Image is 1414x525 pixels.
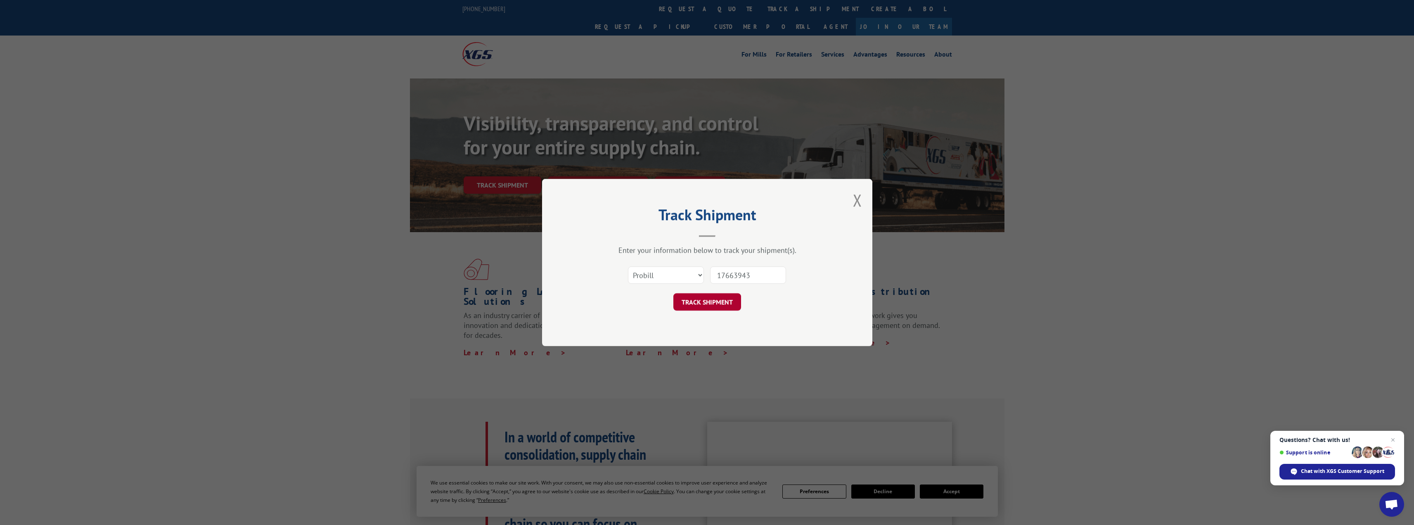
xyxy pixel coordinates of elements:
span: Close chat [1388,435,1398,445]
div: Chat with XGS Customer Support [1279,464,1395,480]
span: Questions? Chat with us! [1279,437,1395,443]
span: Chat with XGS Customer Support [1301,468,1384,475]
div: Enter your information below to track your shipment(s). [583,245,831,255]
div: Open chat [1379,492,1404,517]
h2: Track Shipment [583,209,831,225]
button: Close modal [853,189,862,211]
span: Support is online [1279,449,1349,456]
input: Number(s) [710,266,786,284]
button: TRACK SHIPMENT [673,293,741,311]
